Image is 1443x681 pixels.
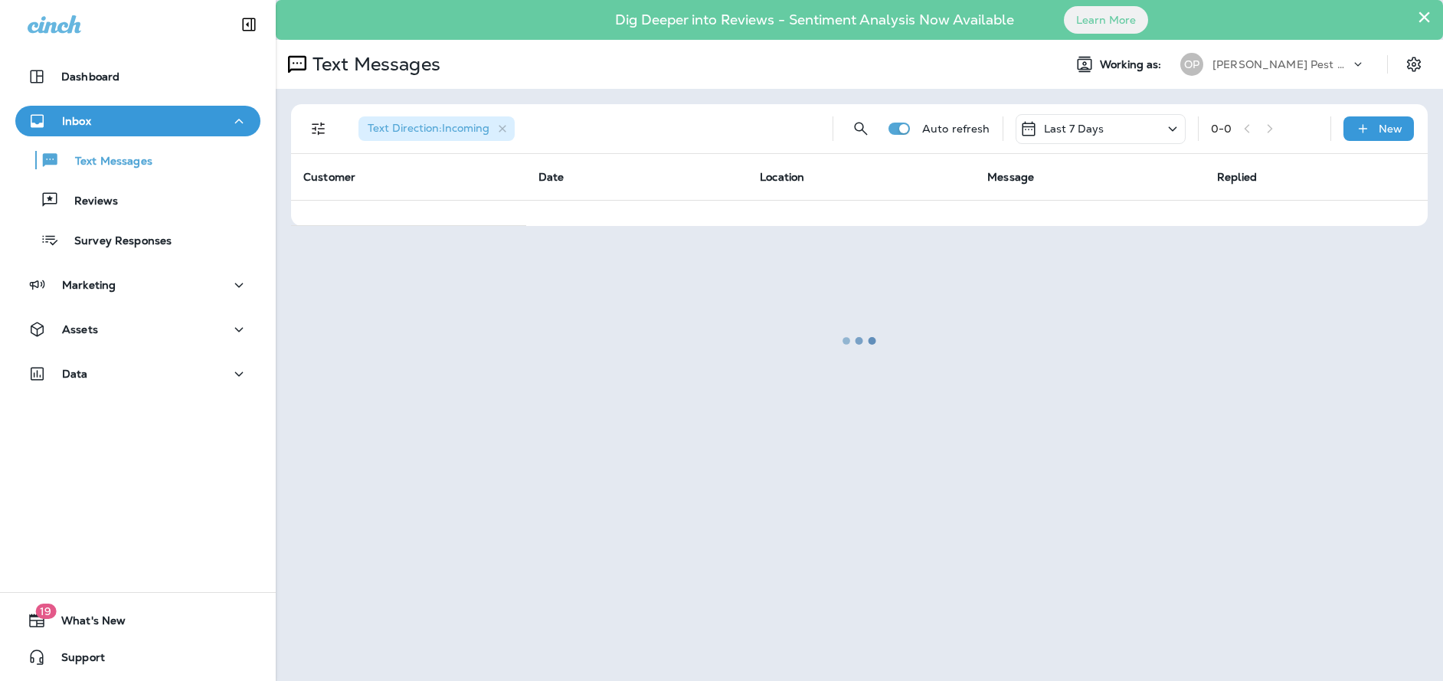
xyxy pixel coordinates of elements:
[59,234,172,249] p: Survey Responses
[15,144,260,176] button: Text Messages
[62,323,98,336] p: Assets
[15,184,260,216] button: Reviews
[15,314,260,345] button: Assets
[227,9,270,40] button: Collapse Sidebar
[15,642,260,673] button: Support
[15,359,260,389] button: Data
[46,614,126,633] span: What's New
[62,279,116,291] p: Marketing
[46,651,105,670] span: Support
[15,605,260,636] button: 19What's New
[1379,123,1402,135] p: New
[60,155,152,169] p: Text Messages
[15,61,260,92] button: Dashboard
[15,270,260,300] button: Marketing
[35,604,56,619] span: 19
[15,106,260,136] button: Inbox
[62,368,88,380] p: Data
[59,195,118,209] p: Reviews
[61,70,119,83] p: Dashboard
[62,115,91,127] p: Inbox
[15,224,260,256] button: Survey Responses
